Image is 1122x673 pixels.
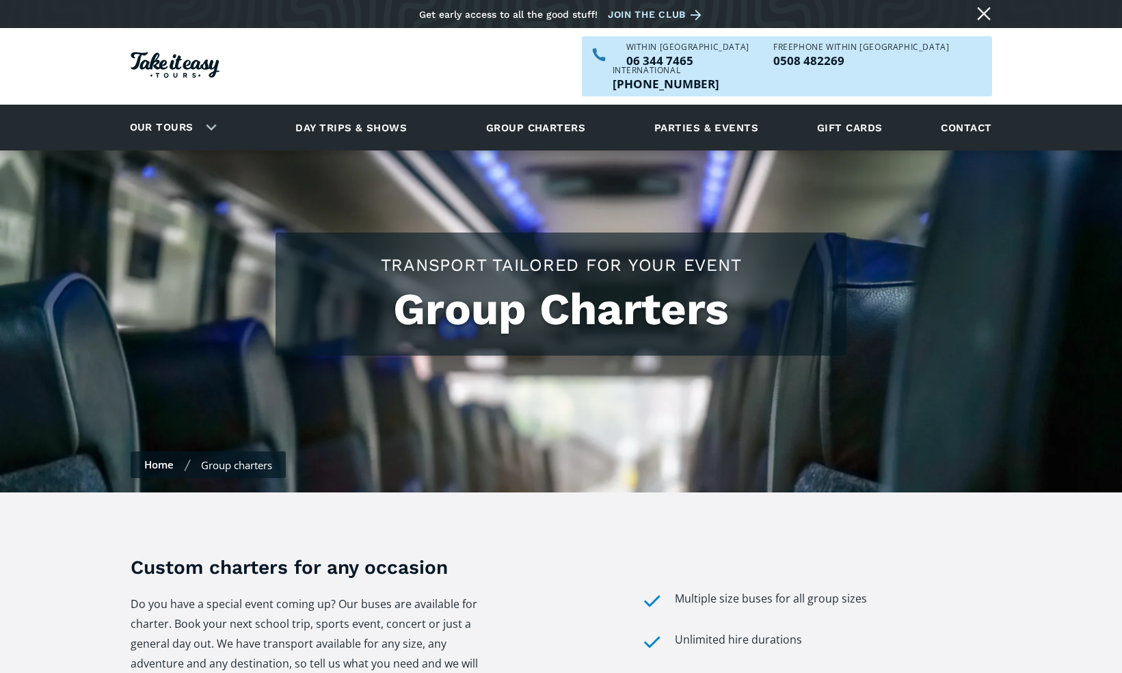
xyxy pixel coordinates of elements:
div: WITHIN [GEOGRAPHIC_DATA] [626,43,749,51]
a: Parties & events [647,109,765,146]
a: Call us freephone within NZ on 0508482269 [773,55,949,66]
div: Multiple size buses for all group sizes [675,589,867,613]
p: [PHONE_NUMBER] [613,78,719,90]
div: Our tours [113,109,228,146]
div: Freephone WITHIN [GEOGRAPHIC_DATA] [773,43,949,51]
nav: Breadcrumbs [131,451,286,478]
a: Day trips & shows [278,109,424,146]
p: 06 344 7465 [626,55,749,66]
a: Contact [934,109,998,146]
p: 0508 482269 [773,55,949,66]
a: Call us outside of NZ on +6463447465 [613,78,719,90]
div: Group charters [201,458,272,472]
a: Join the club [608,6,706,23]
h3: Custom charters for any occasion [131,554,481,581]
div: International [613,66,719,75]
a: Close message [973,3,995,25]
div: Unlimited hire durations [675,630,802,654]
h2: Transport tailored for your event [289,253,833,277]
div: Get early access to all the good stuff! [419,9,598,20]
a: Home [144,458,174,471]
a: Group charters [469,109,602,146]
a: Gift cards [810,109,890,146]
a: Call us within NZ on 063447465 [626,55,749,66]
a: Our tours [120,111,204,144]
a: Homepage [131,45,219,88]
img: Take it easy Tours logo [131,52,219,78]
h1: Group Charters [289,284,833,335]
